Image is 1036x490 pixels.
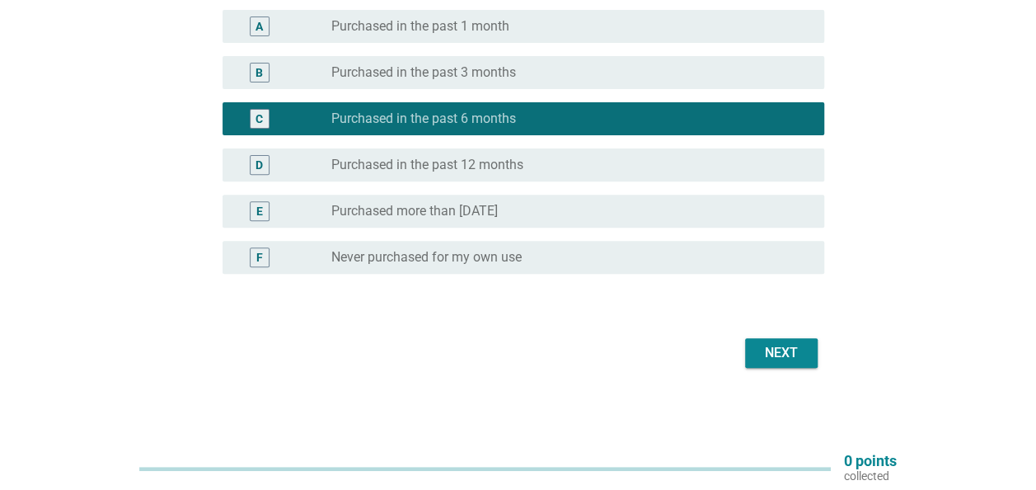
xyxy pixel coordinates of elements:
div: F [256,249,263,266]
label: Purchased in the past 6 months [331,111,516,127]
div: A [255,18,263,35]
label: Purchased in the past 12 months [331,157,523,173]
div: C [255,111,263,128]
p: collected [844,469,897,483]
p: 0 points [844,454,897,469]
label: Never purchased for my own use [331,249,522,266]
div: B [255,64,263,82]
div: E [256,203,263,220]
label: Purchased in the past 3 months [331,64,516,81]
button: Next [745,338,818,368]
div: D [255,157,263,174]
label: Purchased more than [DATE] [331,203,498,219]
label: Purchased in the past 1 month [331,18,509,35]
div: Next [758,343,804,363]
